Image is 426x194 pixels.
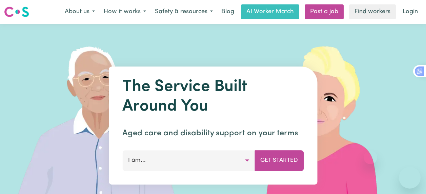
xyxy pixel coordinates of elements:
a: Careseekers logo [4,4,29,20]
a: Login [399,4,422,19]
img: Careseekers logo [4,6,29,18]
button: Get Started [255,150,304,171]
p: Aged care and disability support on your terms [122,127,304,139]
button: Safety & resources [150,5,217,19]
a: Post a job [305,4,344,19]
a: Blog [217,4,238,19]
h1: The Service Built Around You [122,77,304,116]
button: I am... [122,150,255,171]
a: Find workers [349,4,396,19]
a: AI Worker Match [241,4,299,19]
iframe: Button to launch messaging window [399,167,421,189]
button: About us [60,5,99,19]
iframe: Close message [364,151,377,164]
button: How it works [99,5,150,19]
